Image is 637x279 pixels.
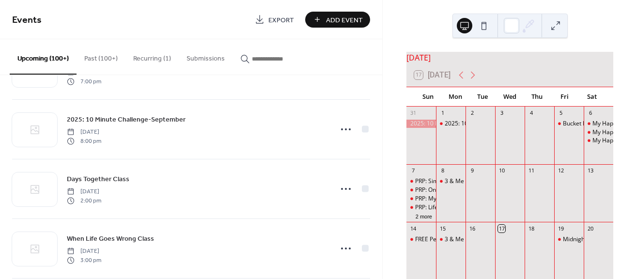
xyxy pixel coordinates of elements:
[406,52,613,63] div: [DATE]
[436,177,466,186] div: 3 & Me Class Club
[67,234,154,244] span: When Life Goes Wrong Class
[179,39,233,74] button: Submissions
[67,173,129,185] a: Days Together Class
[528,167,535,174] div: 11
[557,167,564,174] div: 12
[468,225,476,232] div: 16
[414,87,441,107] div: Sun
[445,177,494,186] div: 3 & Me Class Club
[406,177,436,186] div: PRP: Simply Summer
[445,120,538,128] div: 2025: 10 Minute Challenge-August
[406,195,436,203] div: PRP: My Fabulous Friends
[406,235,436,244] div: FREE Perfect Pages RE-Imagined Class
[77,39,125,74] button: Past (100+)
[67,233,154,244] a: When Life Goes Wrong Class
[441,87,468,107] div: Mon
[412,212,436,220] button: 2 more
[587,225,594,232] div: 20
[445,235,494,244] div: 3 & Me Class Club
[67,114,186,125] a: 2025: 10 Minute Challenge-September
[409,109,417,117] div: 31
[67,137,101,145] span: 8:00 pm
[67,247,101,256] span: [DATE]
[409,225,417,232] div: 14
[557,109,564,117] div: 5
[67,174,129,185] span: Days Together Class
[406,186,436,194] div: PRP: On the Road
[496,87,523,107] div: Wed
[439,109,446,117] div: 1
[584,137,613,145] div: My Happy Saturday-Friends & Family Edition
[439,167,446,174] div: 8
[305,12,370,28] button: Add Event
[468,167,476,174] div: 9
[415,186,461,194] div: PRP: On the Road
[563,120,620,128] div: Bucket List Trip Class
[469,87,496,107] div: Tue
[587,167,594,174] div: 13
[587,109,594,117] div: 6
[528,109,535,117] div: 4
[528,225,535,232] div: 18
[436,235,466,244] div: 3 & Me Class Club
[409,167,417,174] div: 7
[578,87,606,107] div: Sat
[415,177,471,186] div: PRP: Simply Summer
[563,235,613,244] div: Midnight Madness
[436,120,466,128] div: 2025: 10 Minute Challenge-August
[406,203,436,212] div: PRP: Life Unfiltered
[248,12,301,28] a: Export
[557,225,564,232] div: 19
[326,15,363,25] span: Add Event
[498,225,505,232] div: 17
[67,128,101,137] span: [DATE]
[554,120,584,128] div: Bucket List Trip Class
[468,109,476,117] div: 2
[524,87,551,107] div: Thu
[67,77,101,86] span: 7:00 pm
[498,167,505,174] div: 10
[268,15,294,25] span: Export
[584,120,613,128] div: My Happy Saturday-Summer Edition
[584,128,613,137] div: My Happy Saturday-Magical Edition
[10,39,77,75] button: Upcoming (100+)
[415,203,466,212] div: PRP: Life Unfiltered
[554,235,584,244] div: Midnight Madness
[498,109,505,117] div: 3
[415,195,483,203] div: PRP: My Fabulous Friends
[67,256,101,264] span: 3:00 pm
[406,120,436,128] div: 2025: 10 Minute Challenge-August
[551,87,578,107] div: Fri
[125,39,179,74] button: Recurring (1)
[439,225,446,232] div: 15
[415,235,518,244] div: FREE Perfect Pages RE-Imagined Class
[67,115,186,125] span: 2025: 10 Minute Challenge-September
[67,187,101,196] span: [DATE]
[12,11,42,30] span: Events
[67,196,101,205] span: 2:00 pm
